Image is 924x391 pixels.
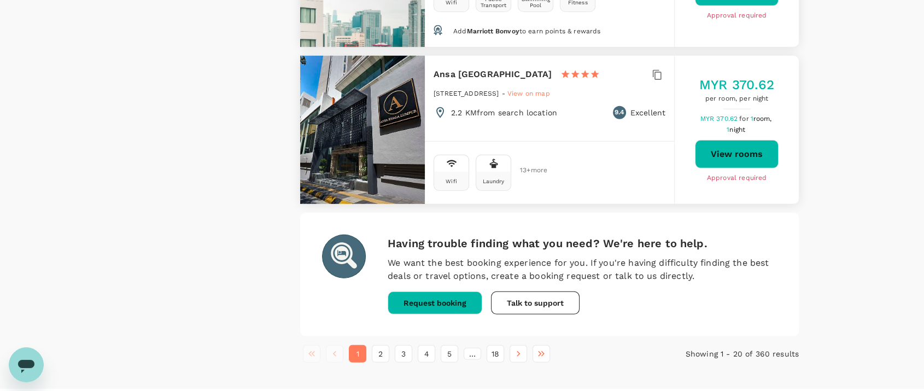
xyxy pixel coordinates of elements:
[729,126,745,133] span: night
[434,67,552,82] h6: Ansa [GEOGRAPHIC_DATA]
[699,76,775,94] h5: MYR 370.62
[520,167,536,174] span: 13 + more
[695,140,779,168] button: View rooms
[453,27,600,35] span: Add to earn points & rewards
[487,345,504,363] button: Go to page 18
[418,345,435,363] button: Go to page 4
[434,90,499,97] span: [STREET_ADDRESS]
[727,126,747,133] span: 1
[388,291,482,314] button: Request booking
[700,115,740,122] span: MYR 370.62
[707,173,767,184] span: Approval required
[707,10,767,21] span: Approval required
[753,115,772,122] span: room,
[510,345,527,363] button: Go to next page
[441,345,458,363] button: Go to page 5
[388,256,777,283] p: We want the best booking experience for you. If you're having difficulty finding the best deals o...
[464,348,481,360] div: …
[507,90,550,97] span: View on map
[630,107,665,118] p: Excellent
[451,107,557,118] p: 2.2 KM from search location
[349,345,366,363] button: page 1
[614,107,624,118] span: 9.4
[466,27,519,35] span: Marriott Bonvoy
[533,345,550,363] button: Go to last page
[751,115,774,122] span: 1
[395,345,412,363] button: Go to page 3
[699,94,775,104] span: per room, per night
[300,345,633,363] nav: pagination navigation
[388,235,777,252] h6: Having trouble finding what you need? We're here to help.
[9,347,44,382] iframe: Button to launch messaging window
[482,178,504,184] div: Laundry
[446,178,457,184] div: Wifi
[502,90,507,97] span: -
[633,348,799,359] p: Showing 1 - 20 of 360 results
[491,291,580,314] button: Talk to support
[739,115,750,122] span: for
[372,345,389,363] button: Go to page 2
[507,89,550,97] a: View on map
